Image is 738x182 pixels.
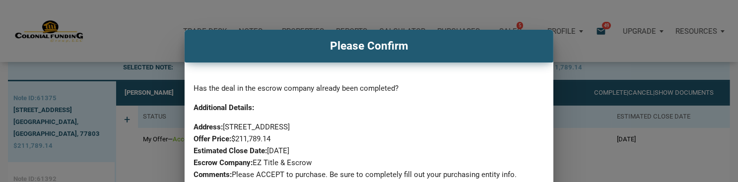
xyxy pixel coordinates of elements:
span: EZ Title & Escrow [194,158,312,167]
b: Escrow Company: [194,158,253,167]
span: $211,789.14 [194,134,271,143]
b: Estimated Close Date: [194,146,268,155]
p: Has the deal in the escrow company already been completed? [194,82,544,94]
span: [DATE] [194,146,290,155]
b: Address: [194,122,223,131]
h4: Please Confirm [192,38,546,55]
p: Additional Details: [194,102,544,114]
span: Please ACCEPT to purchase. Be sure to completely fill out your purchasing entity info. [194,170,517,179]
b: Comments: [194,170,232,179]
b: Offer Price: [194,134,232,143]
span: [STREET_ADDRESS] [194,122,290,131]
